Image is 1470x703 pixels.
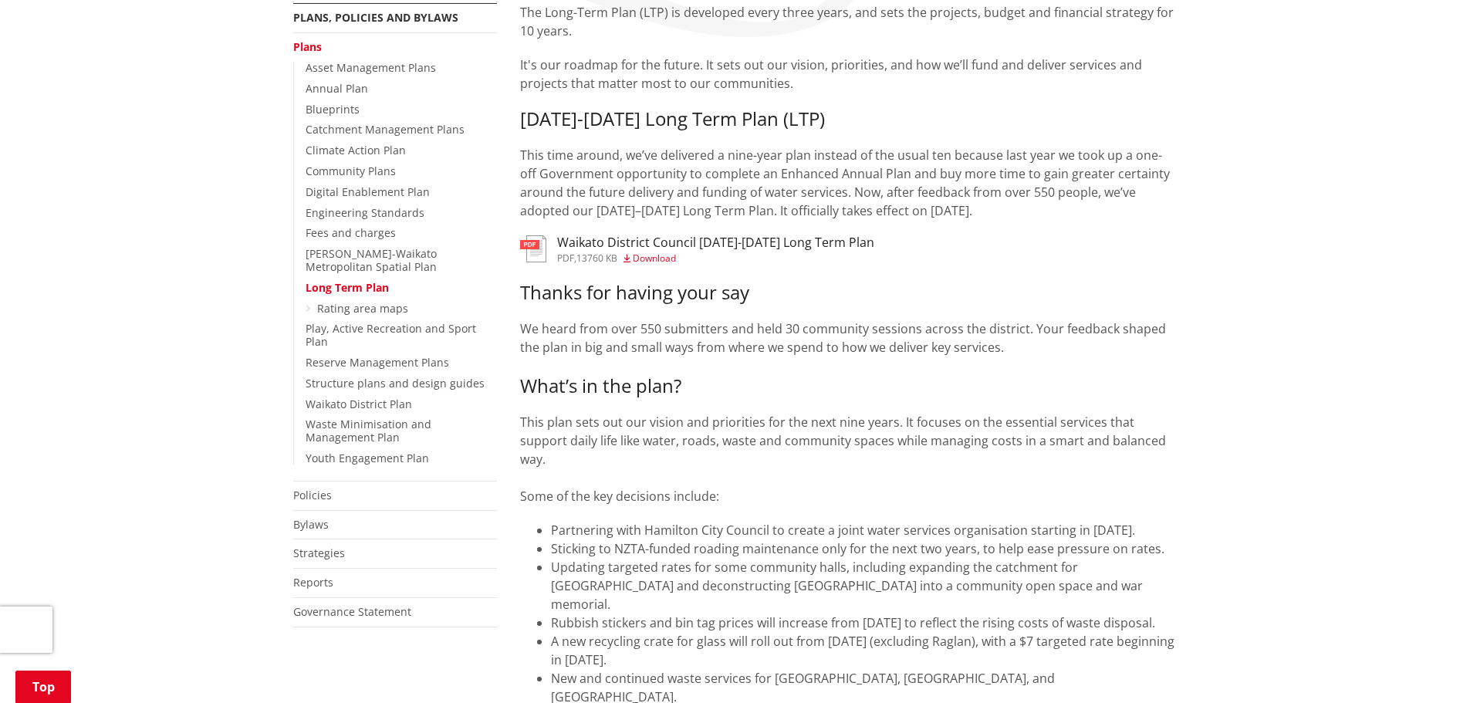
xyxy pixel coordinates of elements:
[633,252,676,265] span: Download
[551,539,1178,558] li: Sticking to NZTA-funded roading maintenance only for the next two years, to help ease pressure on...
[520,235,546,262] img: document-pdf.svg
[551,522,1135,539] span: Partnering with Hamilton City Council to create a joint water services organisation starting in [...
[317,301,408,316] a: Rating area maps
[306,225,396,240] a: Fees and charges
[306,397,412,411] a: Waikato District Plan
[306,60,436,75] a: Asset Management Plans
[557,252,574,265] span: pdf
[306,205,424,220] a: Engineering Standards
[15,671,71,703] a: Top
[557,254,874,263] div: ,
[551,613,1178,632] li: Rubbish stickers and bin tag prices will increase from [DATE] to reflect the rising costs of wast...
[520,146,1178,220] p: This time around, we’ve delivered a nine-year plan instead of the usual ten because last year we ...
[306,164,396,178] a: Community Plans
[306,451,429,465] a: Youth Engagement Plan
[306,184,430,199] a: Digital Enablement Plan
[293,546,345,560] a: Strategies
[576,252,617,265] span: 13760 KB
[306,102,360,117] a: Blueprints
[306,122,465,137] a: Catchment Management Plans
[293,39,322,54] a: Plans
[293,575,333,590] a: Reports
[293,10,458,25] a: Plans, policies and bylaws
[1399,638,1455,694] iframe: Messenger Launcher
[520,108,1178,130] h3: [DATE]-[DATE] Long Term Plan (LTP)
[306,417,431,444] a: Waste Minimisation and Management Plan
[293,517,329,532] a: Bylaws
[306,355,449,370] a: Reserve Management Plans
[551,632,1178,669] li: A new recycling crate for glass will roll out from [DATE] (excluding Raglan), with a $7 targeted ...
[520,56,1178,93] p: It's our roadmap for the future. It sets out our vision, priorities, and how we’ll fund and deliv...
[520,375,1178,397] h3: What’s in the plan?
[520,235,874,263] a: Waikato District Council [DATE]-[DATE] Long Term Plan pdf,13760 KB Download
[520,414,1166,468] span: This plan sets out our vision and priorities for the next nine years. It focuses on the essential...
[520,487,1178,505] p: Some of the key decisions include:
[293,604,411,619] a: Governance Statement
[306,246,437,274] a: [PERSON_NAME]-Waikato Metropolitan Spatial Plan
[520,282,1178,304] h3: Thanks for having your say
[306,81,368,96] a: Annual Plan
[520,3,1178,40] p: The Long-Term Plan (LTP) is developed every three years, and sets the projects, budget and financ...
[551,558,1178,613] li: Updating targeted rates for some community halls, including expanding the catchment for [GEOGRAPH...
[293,488,332,502] a: Policies
[306,321,476,349] a: Play, Active Recreation and Sport Plan
[306,143,406,157] a: Climate Action Plan
[306,280,389,295] a: Long Term Plan
[520,320,1166,356] span: We heard from over 550 submitters and held 30 community sessions across the district. Your feedba...
[306,376,485,390] a: Structure plans and design guides
[557,235,874,250] h3: Waikato District Council [DATE]-[DATE] Long Term Plan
